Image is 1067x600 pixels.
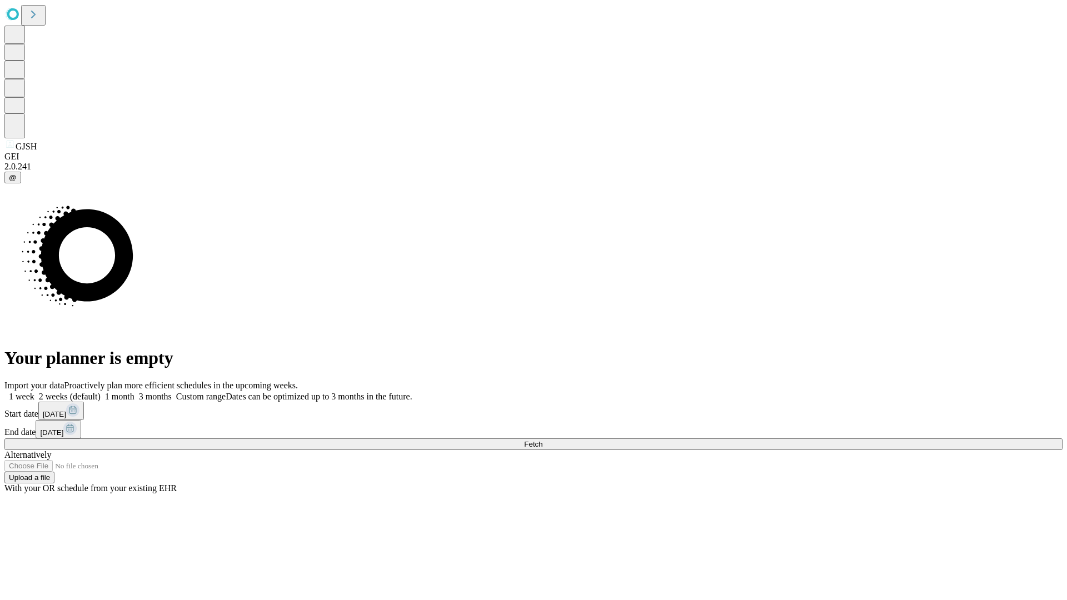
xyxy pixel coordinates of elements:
button: @ [4,172,21,183]
span: [DATE] [43,410,66,418]
span: With your OR schedule from your existing EHR [4,483,177,493]
span: GJSH [16,142,37,151]
span: 3 months [139,392,172,401]
span: Import your data [4,381,64,390]
span: Fetch [524,440,542,448]
span: 1 week [9,392,34,401]
span: Proactively plan more efficient schedules in the upcoming weeks. [64,381,298,390]
button: [DATE] [36,420,81,438]
div: End date [4,420,1063,438]
h1: Your planner is empty [4,348,1063,368]
span: @ [9,173,17,182]
span: Custom range [176,392,226,401]
span: [DATE] [40,428,63,437]
div: Start date [4,402,1063,420]
button: Fetch [4,438,1063,450]
span: 2 weeks (default) [39,392,101,401]
button: [DATE] [38,402,84,420]
button: Upload a file [4,472,54,483]
div: GEI [4,152,1063,162]
span: 1 month [105,392,134,401]
span: Alternatively [4,450,51,459]
div: 2.0.241 [4,162,1063,172]
span: Dates can be optimized up to 3 months in the future. [226,392,412,401]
